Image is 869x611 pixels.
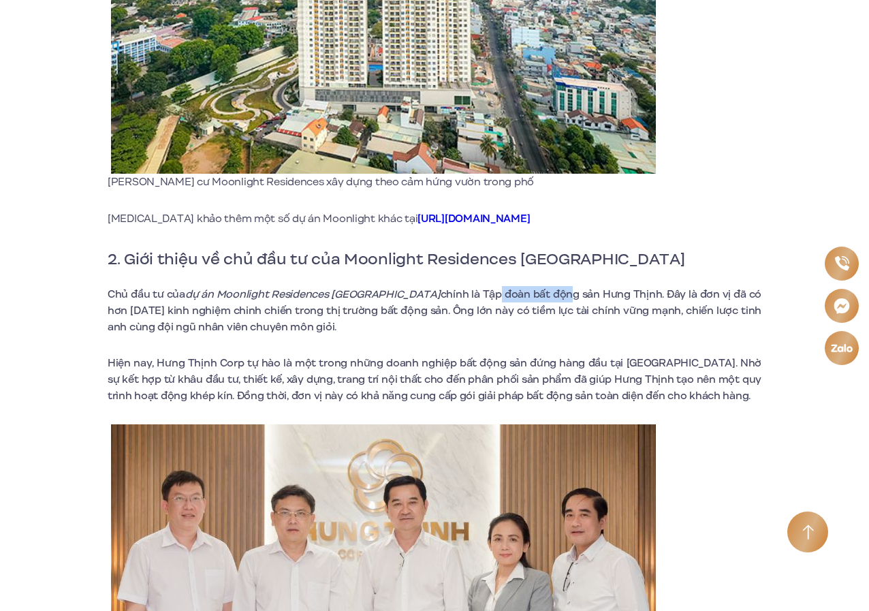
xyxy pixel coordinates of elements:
img: Zalo icon [830,343,853,353]
img: Messenger icon [833,297,851,315]
span: dự án Moonlight Residences [GEOGRAPHIC_DATA] [185,287,441,302]
span: chính là Tập đoàn bất động sản Hưng Thịnh. Đây là đơn vị đã có hơn [DATE] kinh nghiệm chinh chiến... [108,287,761,334]
a: [URL][DOMAIN_NAME] [417,211,530,226]
p: [MEDICAL_DATA] khảo thêm một số dự án Moonlight khác tại [108,210,761,227]
span: Chủ đầu tư của [108,287,185,302]
span: 2. Giới thiệu về chủ đầu tư của Moonlight Residences [GEOGRAPHIC_DATA] [108,247,684,270]
img: Arrow icon [802,524,814,540]
img: Phone icon [834,255,849,271]
span: Hiện nay, Hưng Thịnh Corp tự hào là một trong những doanh nghiệp bất động sản đứng hàng đầu tại [... [108,356,761,403]
p: [PERSON_NAME] cư Moonlight Residences xây dựng theo cảm hứng vườn trong phố [108,174,659,190]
